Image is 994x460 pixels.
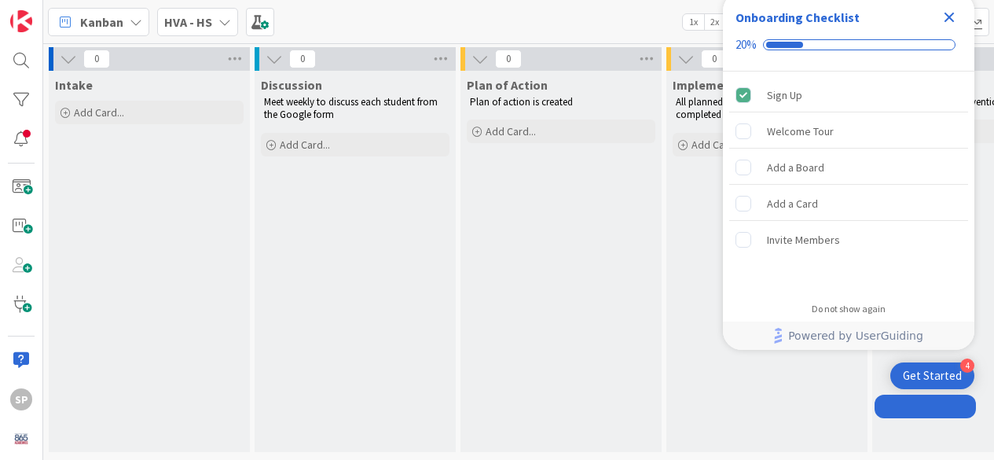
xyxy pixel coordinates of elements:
span: Implement Intervention [673,77,811,93]
div: Sign Up [767,86,802,105]
span: 0 [701,50,728,68]
div: Add a Card [767,194,818,213]
div: Do not show again [812,303,886,315]
span: Add Card... [486,124,536,138]
div: SP [10,388,32,410]
div: Add a Board [767,158,824,177]
div: 20% [735,38,757,52]
div: Add a Card is incomplete. [729,186,968,221]
span: Powered by UserGuiding [788,326,923,345]
span: 1x [683,14,704,30]
span: Kanban [80,13,123,31]
div: Add a Board is incomplete. [729,150,968,185]
div: Welcome Tour [767,122,834,141]
span: 0 [495,50,522,68]
span: 0 [289,50,316,68]
div: Footer [723,322,974,350]
div: Checklist items [723,72,974,293]
span: 2x [704,14,725,30]
div: Onboarding Checklist [735,8,860,27]
div: Checklist progress: 20% [735,38,962,52]
div: Invite Members is incomplete. [729,223,968,257]
div: Invite Members [767,230,840,249]
span: All planned interventions have been completed [676,95,828,121]
span: Plan of action is created [470,95,573,109]
span: Add Card... [280,138,330,152]
span: Add Card... [74,105,124,120]
div: Sign Up is complete. [729,78,968,112]
div: Close Checklist [937,5,962,30]
span: Meet weekly to discuss each student from the Google form [264,95,440,121]
b: HVA - HS [164,14,212,30]
div: Open Get Started checklist, remaining modules: 4 [890,362,974,389]
div: Welcome Tour is incomplete. [729,114,968,149]
div: Get Started [903,368,962,384]
div: 4 [960,359,974,373]
span: Intake [55,77,93,93]
span: Add Card... [691,138,742,152]
span: Plan of Action [467,77,548,93]
img: Visit kanbanzone.com [10,10,32,32]
span: 0 [83,50,110,68]
img: avatar [10,428,32,450]
span: Discussion [261,77,322,93]
a: Powered by UserGuiding [731,322,966,350]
